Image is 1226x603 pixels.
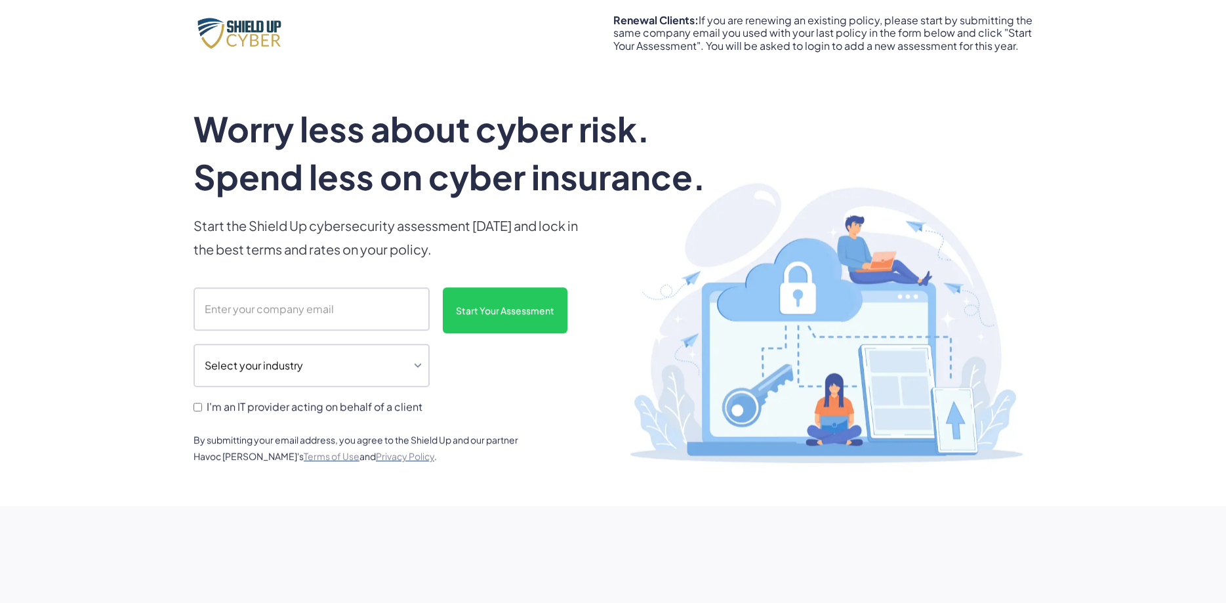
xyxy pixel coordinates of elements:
a: Privacy Policy [376,450,434,462]
input: Start Your Assessment [443,287,567,333]
input: Enter your company email [194,287,430,331]
img: Shield Up Cyber Logo [194,14,292,51]
span: I'm an IT provider acting on behalf of a client [207,400,422,413]
h1: Worry less about cyber risk. Spend less on cyber insurance. [194,105,739,201]
div: If you are renewing an existing policy, please start by submitting the same company email you use... [613,14,1033,52]
p: Start the Shield Up cybersecurity assessment [DATE] and lock in the best terms and rates on your ... [194,214,587,261]
div: By submitting your email address, you agree to the Shield Up and our partner Havoc [PERSON_NAME]'... [194,432,535,465]
input: I'm an IT provider acting on behalf of a client [194,403,202,411]
form: scanform [194,287,587,416]
strong: Renewal Clients: [613,13,699,27]
a: Terms of Use [304,450,359,462]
